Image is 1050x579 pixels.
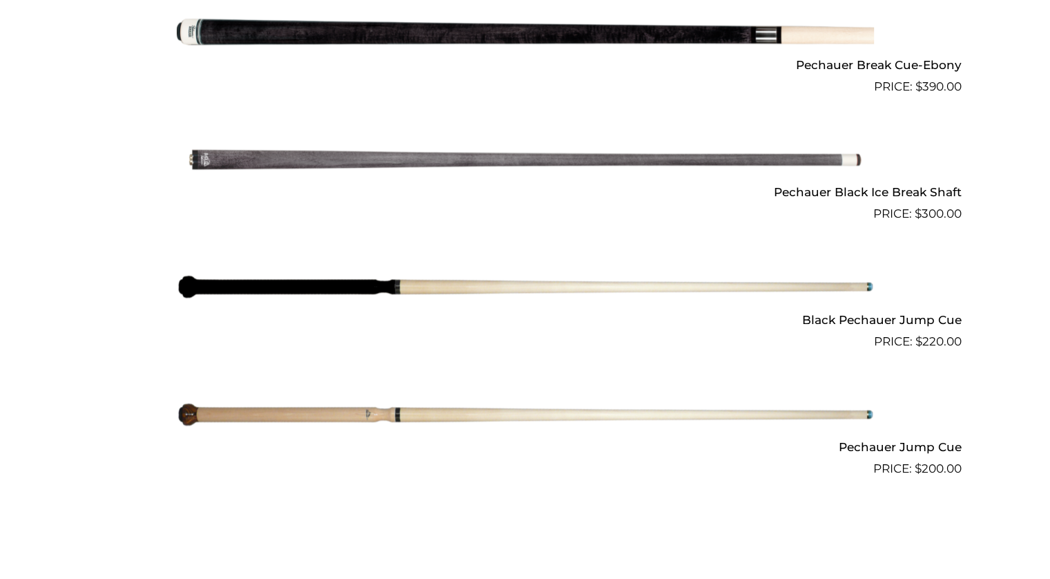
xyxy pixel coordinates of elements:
h2: Pechauer Jump Cue [89,435,962,460]
a: Pechauer Jump Cue $200.00 [89,357,962,478]
span: $ [915,334,922,348]
h2: Pechauer Break Cue-Ebony [89,52,962,77]
img: Pechauer Black Ice Break Shaft [177,102,874,218]
bdi: 300.00 [915,207,962,220]
bdi: 200.00 [915,462,962,475]
bdi: 390.00 [915,79,962,93]
a: Pechauer Black Ice Break Shaft $300.00 [89,102,962,223]
img: Pechauer Jump Cue [177,357,874,473]
span: $ [915,207,922,220]
span: $ [915,79,922,93]
bdi: 220.00 [915,334,962,348]
span: $ [915,462,922,475]
h2: Pechauer Black Ice Break Shaft [89,180,962,205]
img: Black Pechauer Jump Cue [177,229,874,345]
h2: Black Pechauer Jump Cue [89,307,962,332]
a: Black Pechauer Jump Cue $220.00 [89,229,962,350]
